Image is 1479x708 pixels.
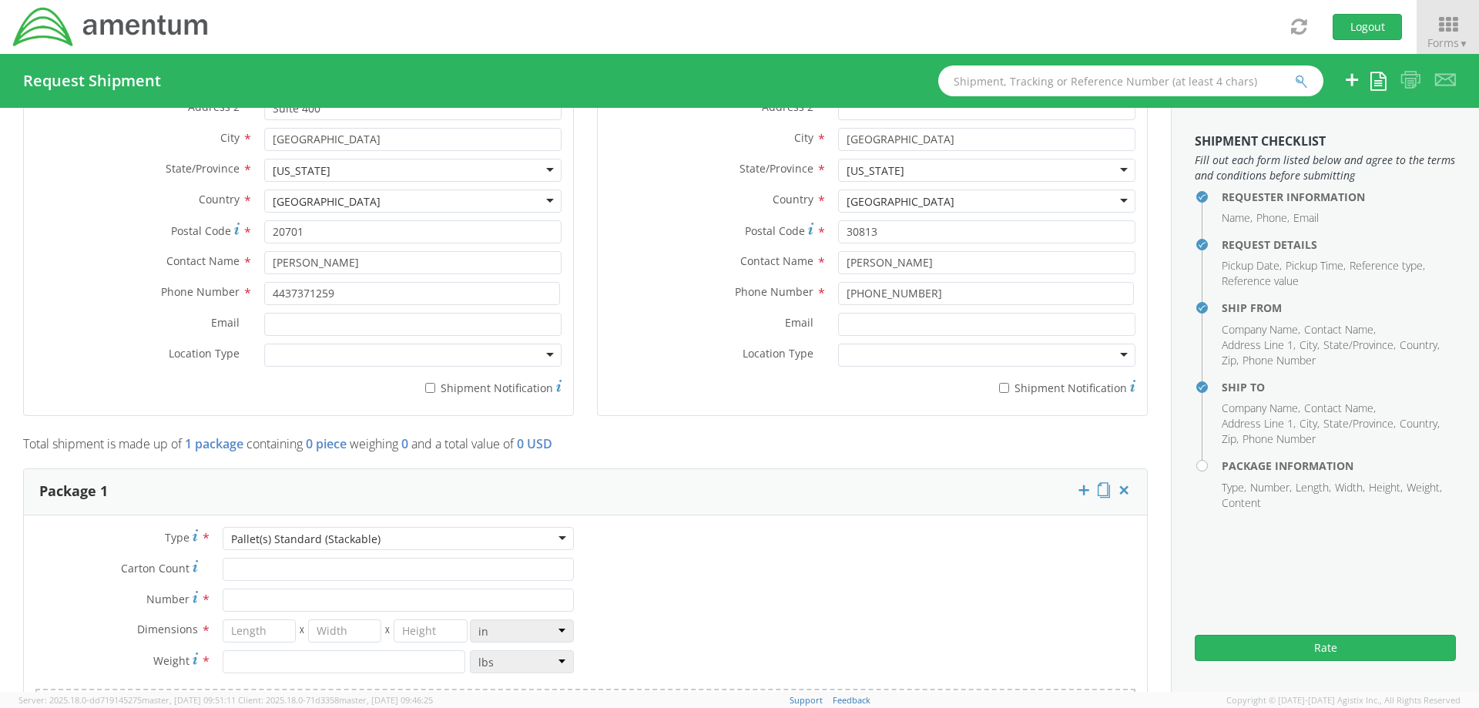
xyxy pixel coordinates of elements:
span: 0 [401,435,408,452]
li: Width [1335,480,1365,495]
span: Contact Name [740,253,813,268]
li: Phone Number [1243,353,1316,368]
p: Total shipment is made up of containing weighing and a total value of [23,435,1148,461]
li: Type [1222,480,1246,495]
span: City [220,130,240,145]
li: Country [1400,337,1440,353]
a: Support [790,694,823,706]
span: City [794,130,813,145]
button: Logout [1333,14,1402,40]
div: [US_STATE] [273,163,330,179]
li: Pickup Time [1286,258,1346,273]
div: [GEOGRAPHIC_DATA] [273,194,381,210]
span: X [296,619,308,643]
a: Feedback [833,694,870,706]
input: Length [223,619,296,643]
li: Zip [1222,431,1239,447]
label: Shipment Notification [838,377,1135,396]
li: State/Province [1323,416,1396,431]
li: Contact Name [1304,322,1376,337]
li: Email [1293,210,1319,226]
span: Country [199,192,240,206]
span: master, [DATE] 09:46:25 [339,694,433,706]
li: City [1300,337,1320,353]
li: Zip [1222,353,1239,368]
span: 0 piece [306,435,347,452]
span: State/Province [166,161,240,176]
input: Shipment Notification [425,383,435,393]
span: 1 package [185,435,243,452]
span: Type [165,530,189,545]
li: Address Line 1 [1222,416,1296,431]
h4: Requester Information [1222,191,1456,203]
div: Pallet(s) Standard (Stackable) [231,532,381,547]
div: [GEOGRAPHIC_DATA] [847,194,954,210]
li: Name [1222,210,1253,226]
span: master, [DATE] 09:51:11 [142,694,236,706]
span: Client: 2025.18.0-71d3358 [238,694,433,706]
label: Shipment Notification [264,377,562,396]
span: State/Province [739,161,813,176]
li: Height [1369,480,1403,495]
span: Postal Code [745,223,805,238]
span: Forms [1427,35,1468,50]
img: dyn-intl-logo-049831509241104b2a82.png [12,5,210,49]
span: Contact Name [166,253,240,268]
h4: Package Information [1222,460,1456,471]
h4: Ship To [1222,381,1456,393]
span: Address 2 [762,99,813,114]
h3: Shipment Checklist [1195,135,1456,149]
li: Reference type [1350,258,1425,273]
span: Location Type [743,346,813,361]
span: ▼ [1459,37,1468,50]
li: Content [1222,495,1261,511]
li: Weight [1407,480,1442,495]
li: Reference value [1222,273,1299,289]
li: Number [1250,480,1292,495]
span: Email [211,315,240,330]
span: Number [146,592,189,606]
div: [US_STATE] [847,163,904,179]
h4: Ship From [1222,302,1456,314]
li: Length [1296,480,1331,495]
li: Phone [1256,210,1290,226]
span: Copyright © [DATE]-[DATE] Agistix Inc., All Rights Reserved [1226,694,1461,706]
span: 0 USD [517,435,552,452]
span: Phone Number [735,284,813,299]
span: Weight [153,653,189,668]
button: Rate [1195,635,1456,661]
li: Country [1400,416,1440,431]
input: Shipment Notification [999,383,1009,393]
span: Carton Count [121,561,189,575]
span: Fill out each form listed below and agree to the terms and conditions before submitting [1195,153,1456,183]
li: Pickup Date [1222,258,1282,273]
li: Address Line 1 [1222,337,1296,353]
li: Contact Name [1304,401,1376,416]
span: Phone Number [161,284,240,299]
span: Country [773,192,813,206]
input: Width [308,619,381,643]
span: X [381,619,394,643]
span: Address 2 [188,99,240,114]
h4: Request Shipment [23,72,161,89]
li: Phone Number [1243,431,1316,447]
span: Dimensions [137,622,198,636]
li: State/Province [1323,337,1396,353]
span: Location Type [169,346,240,361]
li: Company Name [1222,401,1300,416]
span: Postal Code [171,223,231,238]
li: City [1300,416,1320,431]
span: Server: 2025.18.0-dd719145275 [18,694,236,706]
h4: Request Details [1222,239,1456,250]
span: Email [785,315,813,330]
h3: Package 1 [39,484,108,499]
li: Company Name [1222,322,1300,337]
input: Shipment, Tracking or Reference Number (at least 4 chars) [938,65,1323,96]
input: Height [394,619,467,643]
